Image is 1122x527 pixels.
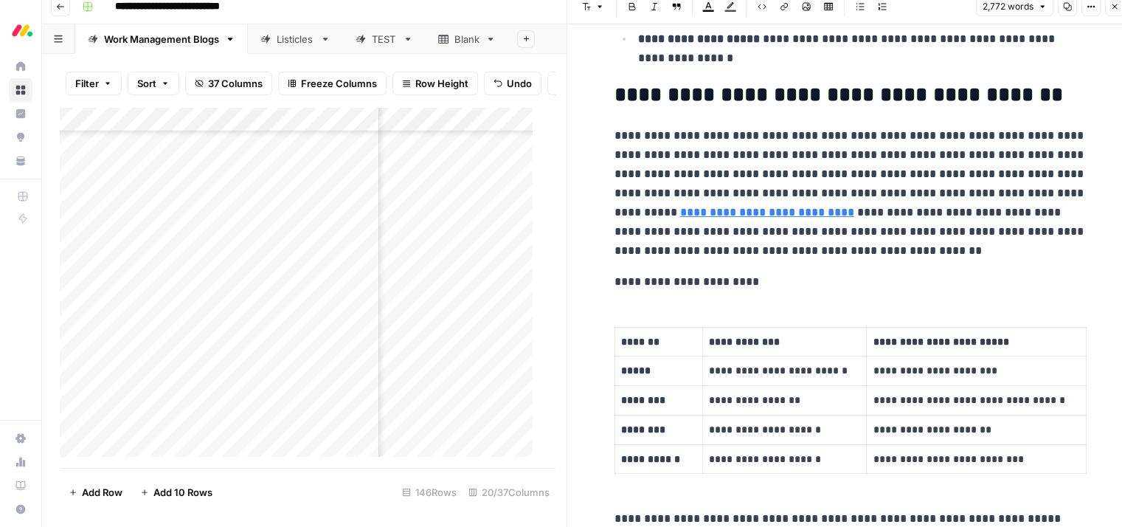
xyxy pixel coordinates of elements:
a: Your Data [9,149,32,173]
a: Opportunities [9,125,32,149]
button: Workspace: Monday.com [9,12,32,49]
button: Help + Support [9,497,32,521]
button: Sort [128,72,179,95]
span: Row Height [415,76,468,91]
div: 146 Rows [396,480,463,504]
a: Settings [9,427,32,450]
a: Home [9,55,32,78]
a: Insights [9,102,32,125]
a: Learning Hub [9,474,32,497]
button: Add 10 Rows [131,480,221,504]
button: Add Row [60,480,131,504]
button: Undo [484,72,541,95]
a: Usage [9,450,32,474]
div: 20/37 Columns [463,480,555,504]
a: Listicles [248,24,343,54]
span: Add Row [82,485,122,500]
a: Browse [9,78,32,102]
span: Filter [75,76,99,91]
span: Add 10 Rows [153,485,212,500]
span: 37 Columns [208,76,263,91]
a: Work Management Blogs [75,24,248,54]
button: 37 Columns [185,72,272,95]
span: Sort [137,76,156,91]
div: Work Management Blogs [104,32,219,46]
span: Freeze Columns [301,76,377,91]
div: Listicles [277,32,314,46]
a: TEST [343,24,426,54]
button: Row Height [392,72,478,95]
div: TEST [372,32,397,46]
span: Undo [507,76,532,91]
a: Blank [426,24,508,54]
img: Monday.com Logo [9,17,35,44]
div: Blank [454,32,479,46]
button: Filter [66,72,122,95]
button: Freeze Columns [278,72,387,95]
